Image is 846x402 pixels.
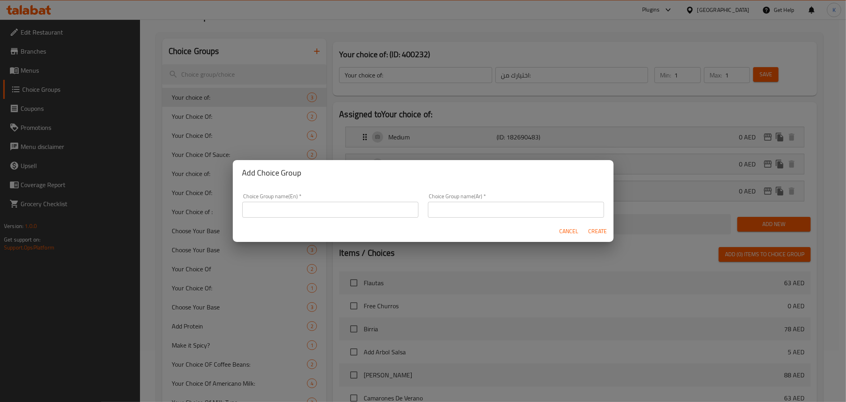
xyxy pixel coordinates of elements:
[556,224,582,239] button: Cancel
[588,226,607,236] span: Create
[560,226,579,236] span: Cancel
[428,202,604,218] input: Please enter Choice Group name(ar)
[242,166,604,179] h2: Add Choice Group
[585,224,610,239] button: Create
[242,202,418,218] input: Please enter Choice Group name(en)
